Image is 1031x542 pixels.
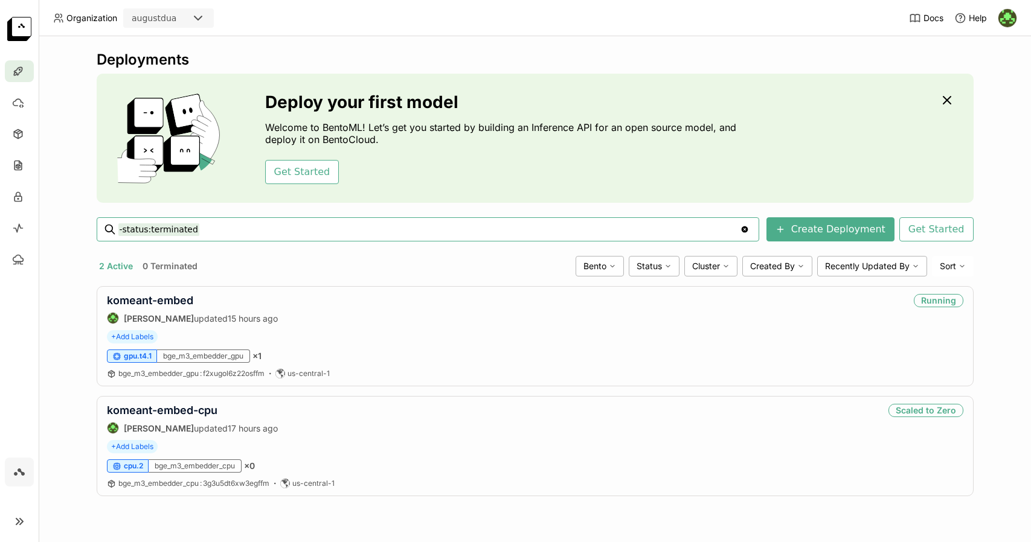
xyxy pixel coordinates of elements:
h3: Deploy your first model [265,92,742,112]
a: komeant-embed [107,294,193,307]
div: Sort [932,256,974,276]
div: augustdua [132,12,176,24]
img: August Dua [108,313,118,324]
span: +Add Labels [107,330,158,343]
span: us-central-1 [292,479,335,488]
button: 0 Terminated [140,258,200,274]
a: Docs [909,12,943,24]
span: gpu.t4.1 [124,351,152,361]
span: Recently Updated By [825,261,910,272]
img: August Dua [108,422,118,433]
div: Scaled to Zero [888,404,963,417]
div: updated [107,312,278,324]
span: Docs [923,13,943,24]
span: +Add Labels [107,440,158,453]
span: us-central-1 [287,369,330,378]
strong: [PERSON_NAME] [124,423,194,433]
strong: [PERSON_NAME] [124,313,194,324]
img: August Dua [998,9,1017,27]
div: Created By [742,256,812,276]
button: Get Started [899,217,974,241]
span: Bento [583,261,606,272]
div: Recently Updated By [817,256,927,276]
button: 2 Active [97,258,135,274]
span: × 1 [252,351,262,362]
span: cpu.2 [124,461,143,471]
img: cover onboarding [106,93,236,183]
span: Cluster [692,261,720,272]
span: Organization [66,13,117,24]
div: bge_m3_embedder_cpu [149,459,242,473]
input: Selected augustdua. [178,13,179,25]
span: × 0 [244,461,255,471]
button: Create Deployment [766,217,894,241]
div: Deployments [97,51,974,69]
div: Help [954,12,987,24]
span: Status [637,261,662,272]
input: Search [118,220,740,239]
span: Help [969,13,987,24]
span: bge_m3_embedder_cpu 3g3u5dt6xw3egffm [118,479,269,488]
svg: Clear value [740,225,750,234]
a: bge_m3_embedder_cpu:3g3u5dt6xw3egffm [118,479,269,488]
span: 17 hours ago [228,423,278,433]
span: bge_m3_embedder_gpu f2xugol6z22osffm [118,369,265,378]
p: Welcome to BentoML! Let’s get you started by building an Inference API for an open source model, ... [265,121,742,145]
span: : [200,479,202,488]
div: bge_m3_embedder_gpu [157,349,250,363]
a: bge_m3_embedder_gpu:f2xugol6z22osffm [118,369,265,378]
span: Created By [750,261,795,272]
div: Status [629,256,679,276]
div: Running [914,294,963,307]
div: Bento [576,256,624,276]
span: : [200,369,202,378]
span: 15 hours ago [228,313,278,324]
div: updated [107,422,278,434]
a: komeant-embed-cpu [107,404,217,416]
span: Sort [940,261,956,272]
button: Get Started [265,160,339,184]
div: Cluster [684,256,737,276]
img: logo [7,17,31,41]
